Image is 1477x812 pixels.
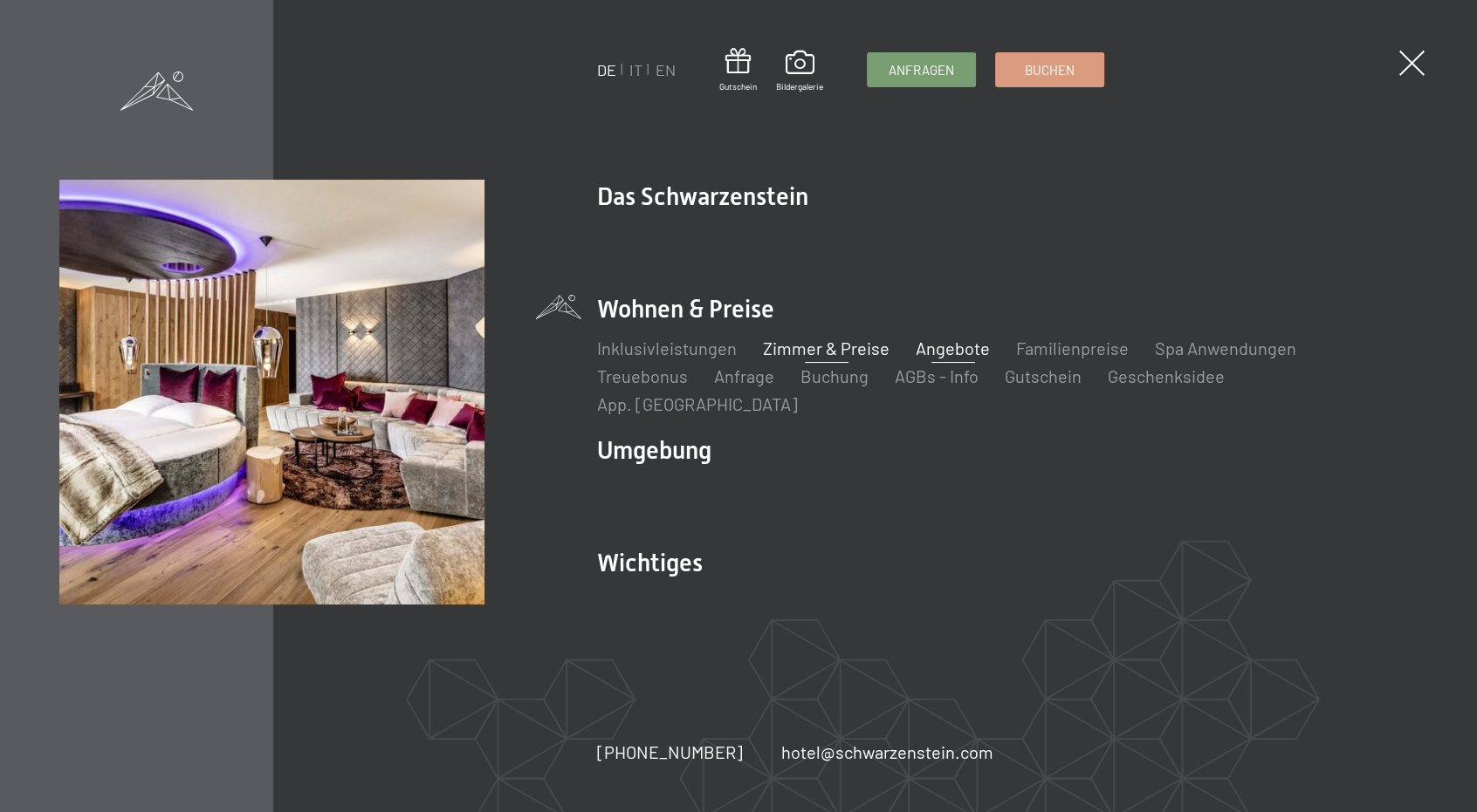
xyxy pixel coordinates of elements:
a: App. [GEOGRAPHIC_DATA] [597,393,798,414]
a: Anfragen [868,53,975,86]
a: Zimmer & Preise [763,338,890,358]
a: Treuebonus [597,365,688,386]
span: [PHONE_NUMBER] [597,741,743,762]
span: Anfragen [889,61,954,79]
a: Buchung [800,365,869,386]
a: Bildergalerie [776,51,823,92]
a: Buchen [996,53,1103,86]
a: Gutschein [1005,365,1082,386]
a: DE [597,60,616,79]
a: EN [656,60,676,79]
span: Gutschein [719,80,757,92]
a: hotel@schwarzenstein.com [781,740,993,764]
a: AGBs - Info [895,365,979,386]
a: Spa Anwendungen [1155,338,1296,358]
a: Geschenksidee [1108,365,1225,386]
span: Buchen [1025,61,1075,79]
a: Gutschein [719,48,757,92]
a: Inklusivleistungen [597,338,737,358]
a: IT [629,60,642,79]
a: Familienpreise [1016,338,1129,358]
a: [PHONE_NUMBER] [597,740,743,764]
a: Anfrage [714,365,774,386]
span: Bildergalerie [776,80,823,92]
a: Angebote [916,338,990,358]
